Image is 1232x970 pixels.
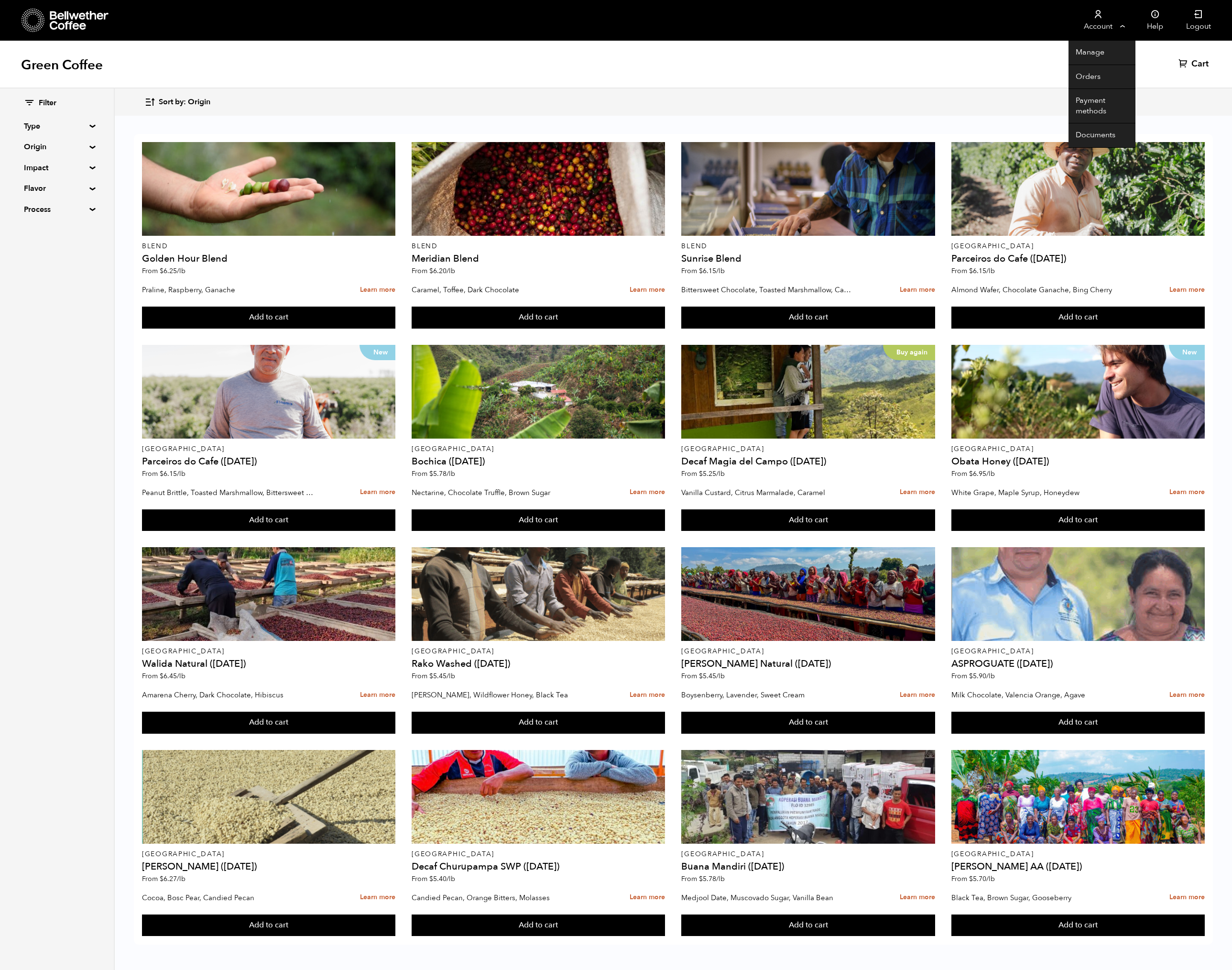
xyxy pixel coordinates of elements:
[951,851,1205,858] p: [GEOGRAPHIC_DATA]
[681,446,935,452] p: [GEOGRAPHIC_DATA]
[144,91,210,113] button: Sort by: Origin
[1169,887,1205,908] a: Learn more
[969,266,973,276] span: $
[412,509,665,531] button: Add to cart
[21,56,103,74] h1: Green Coffee
[160,874,185,883] bdi: 6.27
[429,874,433,883] span: $
[1068,89,1135,123] a: Payment methods
[969,672,973,681] span: $
[429,266,455,276] bdi: 6.20
[412,243,665,250] p: Blend
[360,280,395,300] a: Learn more
[412,915,665,937] button: Add to cart
[951,266,995,276] span: From
[681,874,725,883] span: From
[681,891,854,905] p: Medjool Date, Muscovado Sugar, Vanilla Bean
[39,98,56,109] span: Filter
[360,887,395,908] a: Learn more
[681,509,935,531] button: Add to cart
[429,874,455,883] bdi: 5.40
[681,345,935,439] a: Buy again
[412,446,665,452] p: [GEOGRAPHIC_DATA]
[142,862,395,871] h4: [PERSON_NAME] ([DATE])
[716,266,725,276] span: /lb
[951,659,1205,669] h4: ASPROGUATE ([DATE])
[681,254,935,264] h4: Sunrise Blend
[142,243,395,250] p: Blend
[429,672,455,681] bdi: 5.45
[1068,41,1135,65] a: Manage
[142,851,395,858] p: [GEOGRAPHIC_DATA]
[969,672,995,681] bdi: 5.90
[630,482,665,503] a: Learn more
[630,685,665,705] a: Learn more
[986,672,995,681] span: /lb
[412,283,584,297] p: Caramel, Toffee, Dark Chocolate
[429,672,433,681] span: $
[447,469,455,478] span: /lb
[699,469,703,478] span: $
[951,672,995,681] span: From
[412,485,584,500] p: Nectarine, Chocolate Truffle, Brown Sugar
[142,648,395,655] p: [GEOGRAPHIC_DATA]
[142,446,395,452] p: [GEOGRAPHIC_DATA]
[142,672,185,681] span: From
[699,874,703,883] span: $
[142,874,185,883] span: From
[412,688,584,702] p: [PERSON_NAME], Wildflower Honey, Black Tea
[951,307,1205,329] button: Add to cart
[681,485,854,500] p: Vanilla Custard, Citrus Marmalade, Caramel
[951,254,1205,264] h4: Parceiros do Cafe ([DATE])
[699,874,725,883] bdi: 5.78
[447,266,455,276] span: /lb
[969,469,995,478] bdi: 6.95
[412,659,665,669] h4: Rako Washed ([DATE])
[699,672,703,681] span: $
[699,672,725,681] bdi: 5.45
[951,485,1124,500] p: White Grape, Maple Syrup, Honeydew
[699,266,725,276] bdi: 6.15
[951,446,1205,452] p: [GEOGRAPHIC_DATA]
[951,469,995,478] span: From
[142,457,395,466] h4: Parceiros do Cafe ([DATE])
[986,266,995,276] span: /lb
[142,891,315,905] p: Cocoa, Bosc Pear, Candied Pecan
[951,862,1205,871] h4: [PERSON_NAME] AA ([DATE])
[360,685,395,705] a: Learn more
[142,659,395,669] h4: Walida Natural ([DATE])
[969,469,973,478] span: $
[951,712,1205,734] button: Add to cart
[681,307,935,329] button: Add to cart
[699,266,703,276] span: $
[142,307,395,329] button: Add to cart
[412,712,665,734] button: Add to cart
[951,874,995,883] span: From
[177,874,185,883] span: /lb
[429,469,455,478] bdi: 5.78
[630,280,665,300] a: Learn more
[969,874,973,883] span: $
[969,266,995,276] bdi: 6.15
[412,672,455,681] span: From
[24,141,90,153] summary: Origin
[142,345,395,439] a: New
[160,266,164,276] span: $
[1169,685,1205,705] a: Learn more
[160,672,185,681] bdi: 6.45
[412,307,665,329] button: Add to cart
[160,874,164,883] span: $
[412,874,455,883] span: From
[951,345,1205,439] a: New
[951,915,1205,937] button: Add to cart
[681,862,935,871] h4: Buana Mandiri ([DATE])
[142,266,185,276] span: From
[412,457,665,466] h4: Bochica ([DATE])
[142,283,315,297] p: Praline, Raspberry, Ganache
[716,672,725,681] span: /lb
[142,712,395,734] button: Add to cart
[160,266,185,276] bdi: 6.25
[360,345,395,360] p: New
[1068,65,1135,89] a: Orders
[1178,58,1211,70] a: Cart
